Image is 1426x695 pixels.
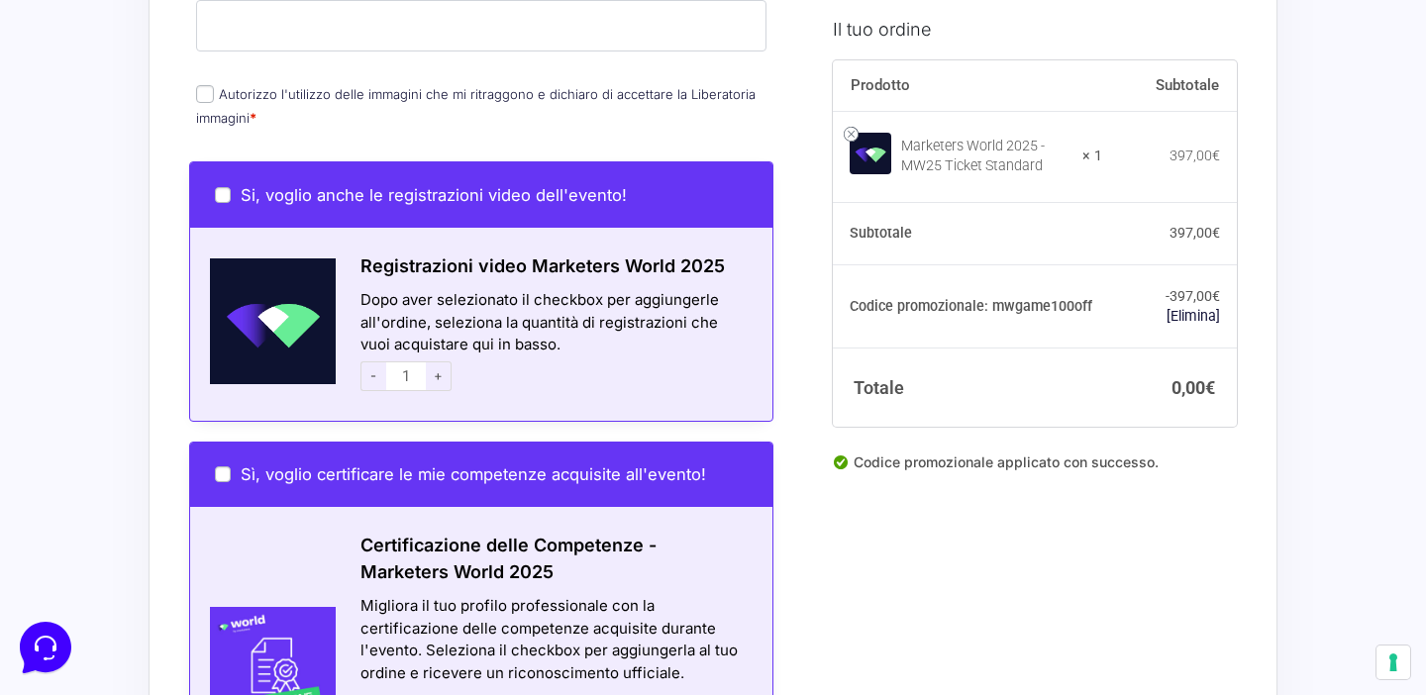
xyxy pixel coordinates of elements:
button: Inizia una conversazione [32,166,364,206]
img: dark [95,111,135,150]
td: - [1102,264,1237,347]
p: Home [59,541,93,558]
th: Subtotale [833,202,1102,265]
a: Rimuovi il codice promozionale mwgame100off [1167,307,1220,323]
span: 397,00 [1170,287,1220,303]
button: Aiuto [258,513,380,558]
h3: Il tuo ordine [833,15,1237,42]
a: Apri Centro Assistenza [211,246,364,261]
button: Le tue preferenze relative al consenso per le tecnologie di tracciamento [1376,645,1410,679]
span: € [1212,287,1220,303]
span: Certificazione delle Competenze - Marketers World 2025 [360,535,657,582]
span: Inizia una conversazione [129,178,292,194]
h2: Ciao da Marketers 👋 [16,16,333,48]
span: Sì, voglio certificare le mie competenze acquisite all'evento! [241,464,706,484]
p: Messaggi [171,541,225,558]
th: Prodotto [833,59,1102,111]
input: Si, voglio anche le registrazioni video dell'evento! [215,187,231,203]
img: Marketers World 2025 - MW25 Ticket Standard [850,132,891,173]
span: Trova una risposta [32,246,154,261]
input: Autorizzo l'utilizzo delle immagini che mi ritraggono e dichiaro di accettare la Liberatoria imma... [196,85,214,103]
span: Registrazioni video Marketers World 2025 [360,255,725,276]
th: Codice promozionale: mwgame100off [833,264,1102,347]
iframe: Customerly Messenger Launcher [16,618,75,677]
div: Migliora il tuo profilo professionale con la certificazione delle competenze acquisite durante l'... [360,595,748,684]
span: € [1212,224,1220,240]
img: Schermata-2022-04-11-alle-18.28.41.png [190,258,336,384]
input: Sì, voglio certificare le mie competenze acquisite all'evento! [215,466,231,482]
img: dark [32,111,71,150]
span: Le tue conversazioni [32,79,168,95]
bdi: 397,00 [1170,148,1220,163]
span: € [1212,148,1220,163]
span: + [426,361,452,391]
img: dark [63,111,103,150]
span: Si, voglio anche le registrazioni video dell'evento! [241,185,627,205]
th: Totale [833,347,1102,427]
p: Aiuto [305,541,334,558]
span: - [360,361,386,391]
bdi: 0,00 [1171,376,1215,397]
bdi: 397,00 [1170,224,1220,240]
button: Home [16,513,138,558]
th: Subtotale [1102,59,1237,111]
input: 1 [386,361,426,391]
div: Dopo aver selezionato il checkbox per aggiungerle all'ordine, seleziona la quantità di registrazi... [336,289,772,396]
span: € [1205,376,1215,397]
input: Cerca un articolo... [45,288,324,308]
strong: × 1 [1082,147,1102,166]
button: Messaggi [138,513,259,558]
div: Marketers World 2025 - MW25 Ticket Standard [901,137,1069,176]
label: Autorizzo l'utilizzo delle immagini che mi ritraggono e dichiaro di accettare la Liberatoria imma... [196,86,756,125]
div: Codice promozionale applicato con successo. [833,451,1237,489]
